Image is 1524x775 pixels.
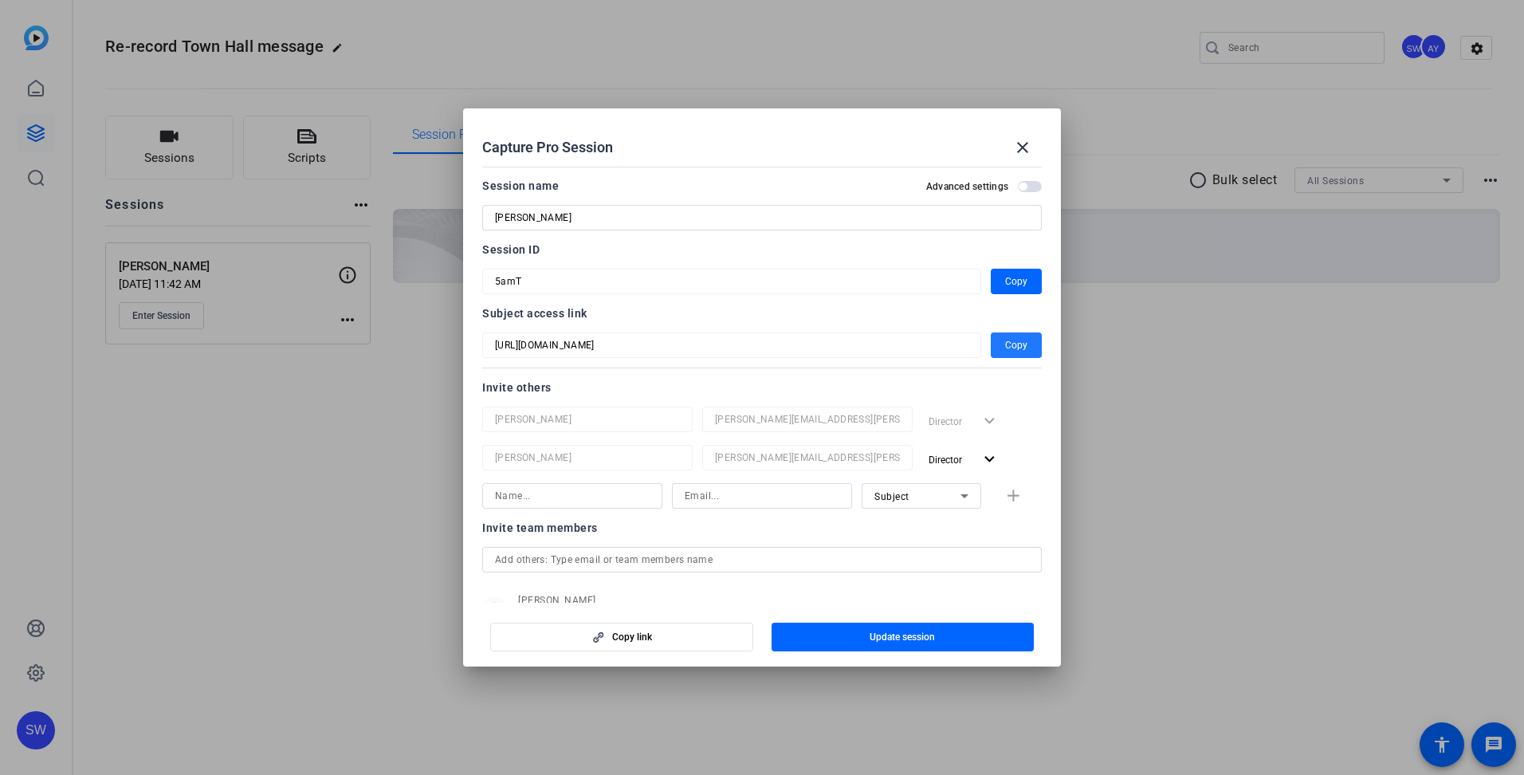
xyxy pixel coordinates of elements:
button: Copy [991,332,1042,358]
input: Session OTP [495,336,968,355]
input: Email... [715,410,900,429]
span: Copy [1005,272,1027,291]
span: [PERSON_NAME] [518,594,835,607]
h2: Advanced settings [926,180,1008,193]
div: Subject access link [482,304,1042,323]
button: Director [922,445,1006,474]
mat-icon: person [482,596,506,620]
mat-icon: close [1013,138,1032,157]
span: Update session [870,631,935,643]
span: Copy link [612,631,652,643]
mat-icon: expand_more [980,450,1000,470]
input: Session OTP [495,272,968,291]
div: Invite team members [482,518,1042,537]
input: Email... [685,486,839,506]
span: Copy [1005,336,1027,355]
input: Add others: Type email or team members name [495,550,1029,569]
input: Name... [495,486,650,506]
input: Email... [715,448,900,467]
button: Copy link [490,623,753,651]
span: Director [929,454,962,466]
input: Name... [495,410,680,429]
button: Copy [991,269,1042,294]
div: Session ID [482,240,1042,259]
button: Update session [772,623,1035,651]
div: Invite others [482,378,1042,397]
div: Session name [482,176,559,195]
span: Subject [874,491,909,502]
div: Capture Pro Session [482,128,1042,167]
input: Enter Session Name [495,208,1029,227]
input: Name... [495,448,680,467]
